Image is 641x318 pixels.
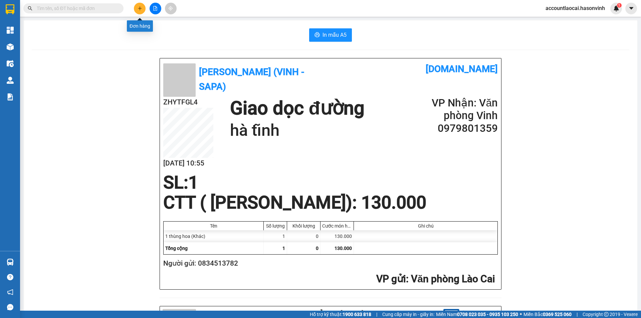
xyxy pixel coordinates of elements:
[323,31,347,39] span: In mẫu A5
[163,258,495,269] h2: Người gửi: 0834513782
[463,310,498,315] b: [DOMAIN_NAME]
[376,273,406,285] span: VP gửi
[163,272,495,286] h2: : Văn phòng Lào Cai
[134,3,146,14] button: plus
[436,311,518,318] span: Miền Nam
[604,312,609,317] span: copyright
[159,193,430,213] div: CTT ( [PERSON_NAME]) : 130.000
[457,312,518,317] strong: 0708 023 035 - 0935 103 250
[7,259,14,266] img: warehouse-icon
[287,230,320,242] div: 0
[613,5,619,11] img: icon-new-feature
[7,274,13,280] span: question-circle
[418,97,498,122] h2: VP Nhận: Văn phòng Vinh
[28,6,32,11] span: search
[230,120,364,141] h1: hà tĩnh
[618,3,620,8] span: 1
[7,93,14,100] img: solution-icon
[163,172,188,193] span: SL:
[309,28,352,42] button: printerIn mẫu A5
[343,312,371,317] strong: 1900 633 818
[7,27,14,34] img: dashboard-icon
[7,60,14,67] img: warehouse-icon
[7,289,13,295] span: notification
[150,3,161,14] button: file-add
[7,43,14,50] img: warehouse-icon
[314,32,320,38] span: printer
[382,311,434,318] span: Cung cấp máy in - giấy in:
[138,6,142,11] span: plus
[356,223,496,229] div: Ghi chú
[335,246,352,251] span: 130.000
[322,223,352,229] div: Cước món hàng
[316,246,318,251] span: 0
[264,230,287,242] div: 1
[164,230,264,242] div: 1 thùng hoa (Khác)
[577,311,578,318] span: |
[418,122,498,135] h2: 0979801359
[7,304,13,310] span: message
[523,311,572,318] span: Miền Bắc
[199,66,304,92] b: [PERSON_NAME] (Vinh - Sapa)
[7,77,14,84] img: warehouse-icon
[153,6,158,11] span: file-add
[163,158,213,169] h2: [DATE] 10:55
[165,246,188,251] span: Tổng cộng
[165,3,177,14] button: aim
[625,3,637,14] button: caret-down
[310,311,371,318] span: Hỗ trợ kỹ thuật:
[543,312,572,317] strong: 0369 525 060
[188,172,198,193] span: 1
[628,5,634,11] span: caret-down
[426,63,498,74] b: [DOMAIN_NAME]
[168,6,173,11] span: aim
[6,4,14,14] img: logo-vxr
[320,230,354,242] div: 130.000
[520,313,522,316] span: ⚪️
[282,246,285,251] span: 1
[289,223,318,229] div: Khối lượng
[165,223,262,229] div: Tên
[230,97,364,120] h1: Giao dọc đường
[617,3,622,8] sup: 1
[376,311,377,318] span: |
[37,5,116,12] input: Tìm tên, số ĐT hoặc mã đơn
[540,4,610,12] span: accountlaocai.hasonvinh
[265,223,285,229] div: Số lượng
[163,97,213,108] h2: ZHYTFGL4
